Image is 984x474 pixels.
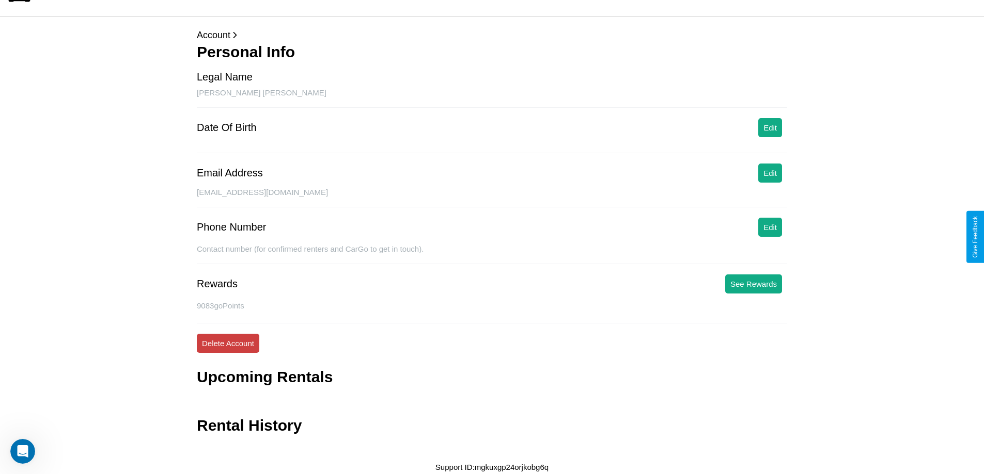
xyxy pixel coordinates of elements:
[197,88,787,108] div: [PERSON_NAME] [PERSON_NAME]
[197,368,333,386] h3: Upcoming Rentals
[197,43,787,61] h3: Personal Info
[197,221,267,233] div: Phone Number
[197,167,263,179] div: Email Address
[758,118,782,137] button: Edit
[197,244,787,264] div: Contact number (for confirmed renters and CarGo to get in touch).
[197,278,238,290] div: Rewards
[197,71,253,83] div: Legal Name
[725,274,782,293] button: See Rewards
[197,188,787,207] div: [EMAIL_ADDRESS][DOMAIN_NAME]
[197,299,787,313] p: 9083 goPoints
[197,122,257,134] div: Date Of Birth
[972,216,979,258] div: Give Feedback
[435,460,549,474] p: Support ID: mgkuxgp24orjkobg6q
[197,417,302,434] h3: Rental History
[10,439,35,464] iframe: Intercom live chat
[197,334,259,353] button: Delete Account
[197,27,787,43] p: Account
[758,218,782,237] button: Edit
[758,164,782,183] button: Edit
